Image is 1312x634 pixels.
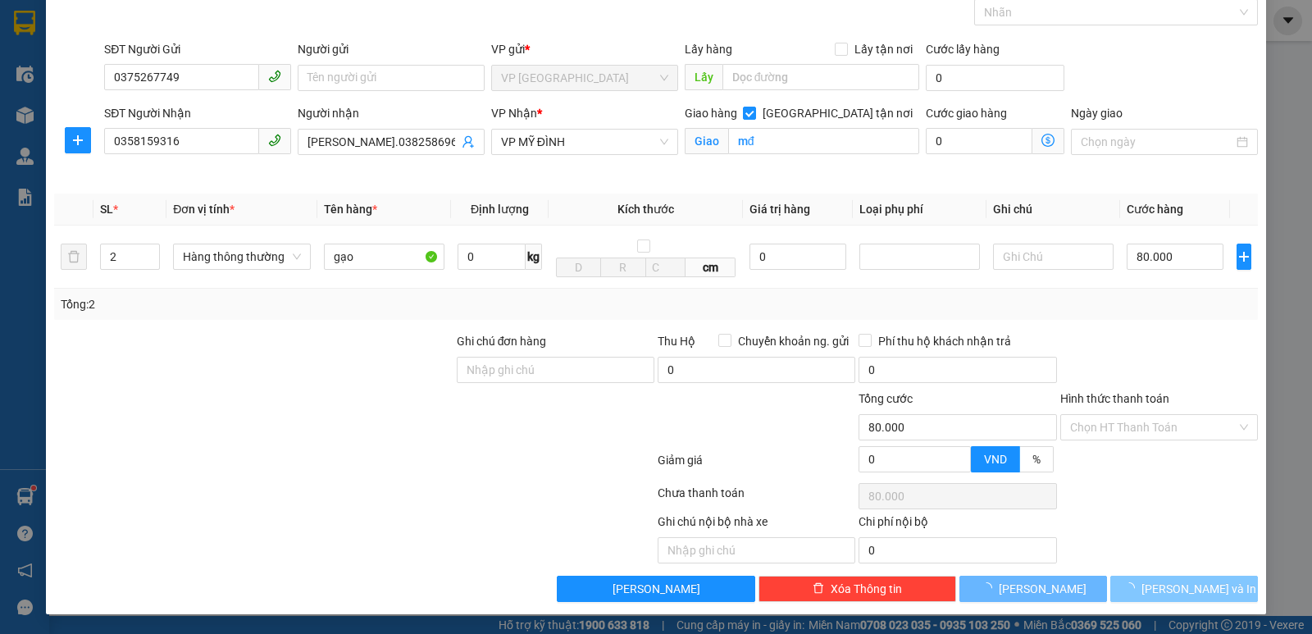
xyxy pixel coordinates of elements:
[685,43,732,56] span: Lấy hàng
[104,40,291,58] div: SĐT Người Gửi
[1237,244,1251,270] button: plus
[728,128,920,154] input: Giao tận nơi
[501,130,668,154] span: VP MỸ ĐÌNH
[298,40,485,58] div: Người gửi
[749,244,846,270] input: 0
[324,244,444,270] input: VD: Bàn, Ghế
[658,513,855,537] div: Ghi chú nội bộ nhà xe
[66,134,90,147] span: plus
[462,135,475,148] span: user-add
[491,107,537,120] span: VP Nhận
[56,70,190,112] span: [GEOGRAPHIC_DATA], [GEOGRAPHIC_DATA] ↔ [GEOGRAPHIC_DATA]
[658,537,855,563] input: Nhập ghi chú
[1127,203,1183,216] span: Cước hàng
[617,203,674,216] span: Kích thước
[100,203,113,216] span: SL
[1041,134,1055,147] span: dollar-circle
[104,104,291,122] div: SĐT Người Nhận
[1237,250,1250,263] span: plus
[999,580,1086,598] span: [PERSON_NAME]
[471,203,529,216] span: Định lượng
[722,64,920,90] input: Dọc đường
[685,107,737,120] span: Giao hàng
[853,194,986,226] th: Loại phụ phí
[926,65,1064,91] input: Cước lấy hàng
[756,104,919,122] span: [GEOGRAPHIC_DATA] tận nơi
[173,203,235,216] span: Đơn vị tính
[872,332,1018,350] span: Phí thu hộ khách nhận trả
[1060,392,1169,405] label: Hình thức thanh toán
[600,258,645,277] input: R
[686,258,736,277] span: cm
[66,13,184,66] strong: CHUYỂN PHÁT NHANH AN PHÚ QUÝ
[198,105,296,122] span: YX1309254215
[298,104,485,122] div: Người nhận
[984,453,1007,466] span: VND
[65,127,91,153] button: plus
[813,582,824,595] span: delete
[457,357,654,383] input: Ghi chú đơn hàng
[58,116,191,134] strong: PHIẾU GỬI HÀNG
[61,295,508,313] div: Tổng: 2
[731,332,855,350] span: Chuyển khoản ng. gửi
[859,392,913,405] span: Tổng cước
[749,203,810,216] span: Giá trị hàng
[981,582,999,594] span: loading
[1081,133,1233,151] input: Ngày giao
[685,64,722,90] span: Lấy
[183,244,301,269] span: Hàng thông thường
[268,70,281,83] span: phone
[1032,453,1041,466] span: %
[491,40,678,58] div: VP gửi
[526,244,542,270] span: kg
[656,451,857,480] div: Giảm giá
[831,580,902,598] span: Xóa Thông tin
[993,244,1114,270] input: Ghi Chú
[324,203,377,216] span: Tên hàng
[501,66,668,90] span: VP Cầu Yên Xuân
[613,580,700,598] span: [PERSON_NAME]
[457,335,547,348] label: Ghi chú đơn hàng
[9,57,52,139] img: logo
[758,576,956,602] button: deleteXóa Thông tin
[656,484,857,513] div: Chưa thanh toán
[926,107,1007,120] label: Cước giao hàng
[848,40,919,58] span: Lấy tận nơi
[685,128,728,154] span: Giao
[986,194,1120,226] th: Ghi chú
[658,335,695,348] span: Thu Hộ
[61,244,87,270] button: delete
[557,576,754,602] button: [PERSON_NAME]
[1123,582,1141,594] span: loading
[1110,576,1258,602] button: [PERSON_NAME] và In
[859,513,1056,537] div: Chi phí nội bộ
[1071,107,1123,120] label: Ngày giao
[1141,580,1256,598] span: [PERSON_NAME] và In
[959,576,1107,602] button: [PERSON_NAME]
[926,128,1032,154] input: Cước giao hàng
[556,258,601,277] input: D
[645,258,686,277] input: C
[926,43,1000,56] label: Cước lấy hàng
[268,134,281,147] span: phone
